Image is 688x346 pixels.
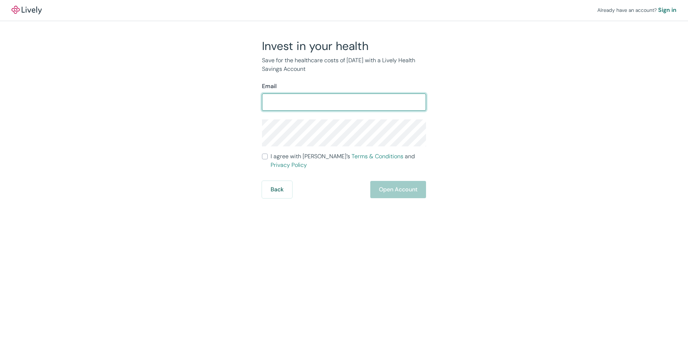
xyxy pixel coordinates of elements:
[262,181,292,198] button: Back
[262,39,426,53] h2: Invest in your health
[262,82,277,91] label: Email
[597,6,676,14] div: Already have an account?
[12,6,42,14] a: LivelyLively
[658,6,676,14] a: Sign in
[262,56,426,73] p: Save for the healthcare costs of [DATE] with a Lively Health Savings Account
[271,161,307,169] a: Privacy Policy
[352,152,403,160] a: Terms & Conditions
[12,6,42,14] img: Lively
[271,152,426,169] span: I agree with [PERSON_NAME]’s and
